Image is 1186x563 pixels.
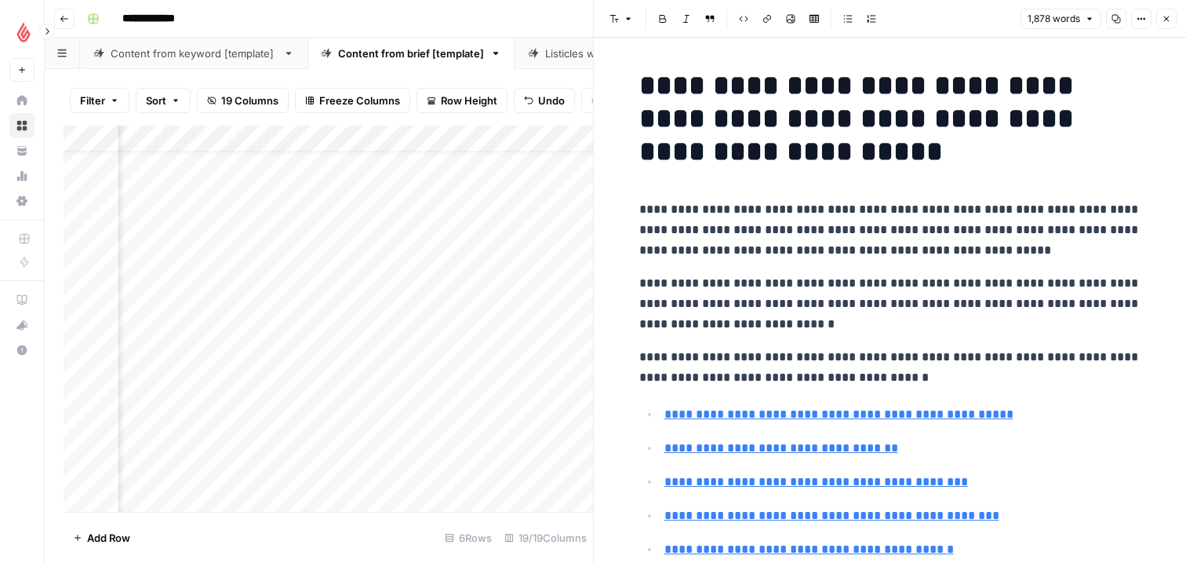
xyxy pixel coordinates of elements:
div: 6 Rows [438,525,498,550]
div: Listicles workflow [template] [545,46,687,61]
button: What's new? [9,313,35,338]
button: 1,878 words [1020,9,1101,29]
div: Content from keyword [template] [111,46,277,61]
a: Content from keyword [template] [80,38,307,69]
button: Workspace: Lightspeed [9,13,35,52]
a: Your Data [9,138,35,163]
span: Row Height [441,93,497,108]
a: Settings [9,188,35,214]
span: Filter [80,93,105,108]
a: Browse [9,113,35,138]
button: Sort [136,88,191,113]
a: Usage [9,163,35,188]
span: Sort [146,93,166,108]
div: 19/19 Columns [498,525,593,550]
button: Add Row [64,525,140,550]
span: Undo [538,93,565,108]
button: Filter [70,88,129,113]
span: Freeze Columns [319,93,400,108]
button: Row Height [417,88,508,113]
span: 19 Columns [221,93,278,108]
img: Lightspeed Logo [9,18,38,46]
div: What's new? [10,313,34,337]
a: AirOps Academy [9,287,35,313]
span: Add Row [87,530,130,546]
button: Freeze Columns [295,88,410,113]
a: Home [9,88,35,113]
button: 19 Columns [197,88,289,113]
button: Help + Support [9,338,35,363]
a: Content from brief [template] [307,38,515,69]
span: 1,878 words [1028,12,1080,26]
button: Undo [514,88,575,113]
a: Listicles workflow [template] [515,38,718,69]
div: Content from brief [template] [338,46,484,61]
